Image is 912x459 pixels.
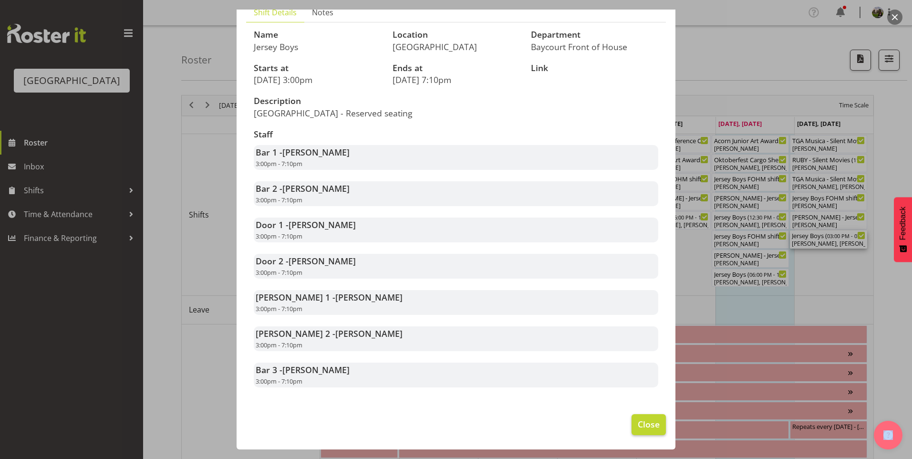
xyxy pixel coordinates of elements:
[254,108,450,118] p: [GEOGRAPHIC_DATA] - Reserved seating
[335,292,403,303] span: [PERSON_NAME]
[256,255,356,267] strong: Door 2 -
[393,74,520,85] p: [DATE] 7:10pm
[335,328,403,339] span: [PERSON_NAME]
[254,74,381,85] p: [DATE] 3:00pm
[256,377,302,386] span: 3:00pm - 7:10pm
[289,219,356,230] span: [PERSON_NAME]
[254,96,450,106] h3: Description
[894,197,912,262] button: Feedback - Show survey
[256,364,350,376] strong: Bar 3 -
[883,430,893,440] img: help-xxl-2.png
[256,292,403,303] strong: [PERSON_NAME] 1 -
[531,63,658,73] h3: Link
[256,328,403,339] strong: [PERSON_NAME] 2 -
[256,304,302,313] span: 3:00pm - 7:10pm
[899,207,907,240] span: Feedback
[256,196,302,204] span: 3:00pm - 7:10pm
[282,146,350,158] span: [PERSON_NAME]
[254,42,381,52] p: Jersey Boys
[531,30,658,40] h3: Department
[393,63,520,73] h3: Ends at
[256,146,350,158] strong: Bar 1 -
[256,232,302,240] span: 3:00pm - 7:10pm
[289,255,356,267] span: [PERSON_NAME]
[256,219,356,230] strong: Door 1 -
[282,183,350,194] span: [PERSON_NAME]
[312,7,333,18] span: Notes
[256,183,350,194] strong: Bar 2 -
[638,418,660,430] span: Close
[256,268,302,277] span: 3:00pm - 7:10pm
[256,341,302,349] span: 3:00pm - 7:10pm
[632,414,666,435] button: Close
[254,130,658,139] h3: Staff
[393,30,520,40] h3: Location
[254,30,381,40] h3: Name
[393,42,520,52] p: [GEOGRAPHIC_DATA]
[531,42,658,52] p: Baycourt Front of House
[256,159,302,168] span: 3:00pm - 7:10pm
[254,7,297,18] span: Shift Details
[254,63,381,73] h3: Starts at
[282,364,350,376] span: [PERSON_NAME]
